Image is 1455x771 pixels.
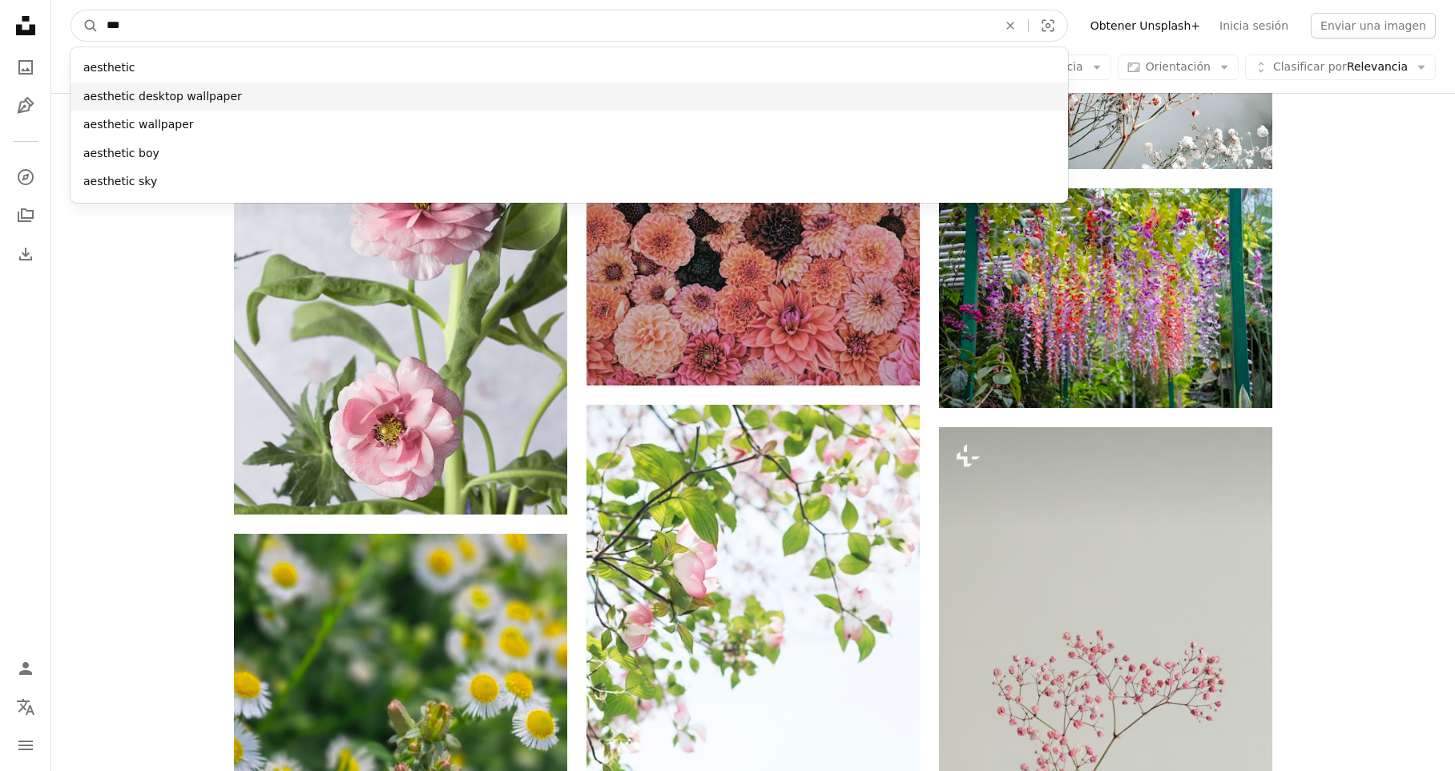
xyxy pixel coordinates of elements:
a: Colecciones [10,200,42,232]
button: Orientación [1118,54,1239,80]
img: Un ramo de flores que cuelgan en el aire [939,188,1272,409]
a: Obtener Unsplash+ [1081,13,1210,38]
img: pétalos de flores blancas y rosas [586,163,920,385]
span: Relevancia [1273,59,1408,75]
div: aesthetic wallpaper [71,111,1068,139]
a: Un jarrón lleno de flores rosadas encima de una mesa [939,670,1272,684]
a: Fotografía de enfoque superficial de árbol con flores rosadas [586,648,920,662]
div: aesthetic [71,54,1068,83]
a: Un ramo de flores que cuelgan en el aire [939,291,1272,305]
img: Un grupo de flores rosadas y púrpuras en un jarrón [234,14,567,515]
button: Borrar [993,10,1028,41]
a: Iniciar sesión / Registrarse [10,652,42,684]
a: Inicio — Unsplash [10,10,42,45]
a: Inicia sesión [1210,13,1298,38]
span: Clasificar por [1273,60,1347,73]
button: Búsqueda visual [1029,10,1067,41]
div: aesthetic boy [71,139,1068,168]
a: Un grupo de flores rosadas y púrpuras en un jarrón [234,257,567,272]
a: pétalos de flores blancas y rosas [586,267,920,281]
button: Enviar una imagen [1311,13,1436,38]
a: Historial de descargas [10,238,42,270]
button: Buscar en Unsplash [71,10,99,41]
form: Encuentra imágenes en todo el sitio [71,10,1068,42]
span: Orientación [1146,60,1211,73]
div: aesthetic sky [71,168,1068,196]
a: Explorar [10,161,42,193]
a: Fotos [10,51,42,83]
button: Clasificar porRelevancia [1245,54,1436,80]
a: Ilustraciones [10,90,42,122]
button: Idioma [10,691,42,723]
div: aesthetic desktop wallpaper [71,83,1068,111]
button: Menú [10,729,42,761]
